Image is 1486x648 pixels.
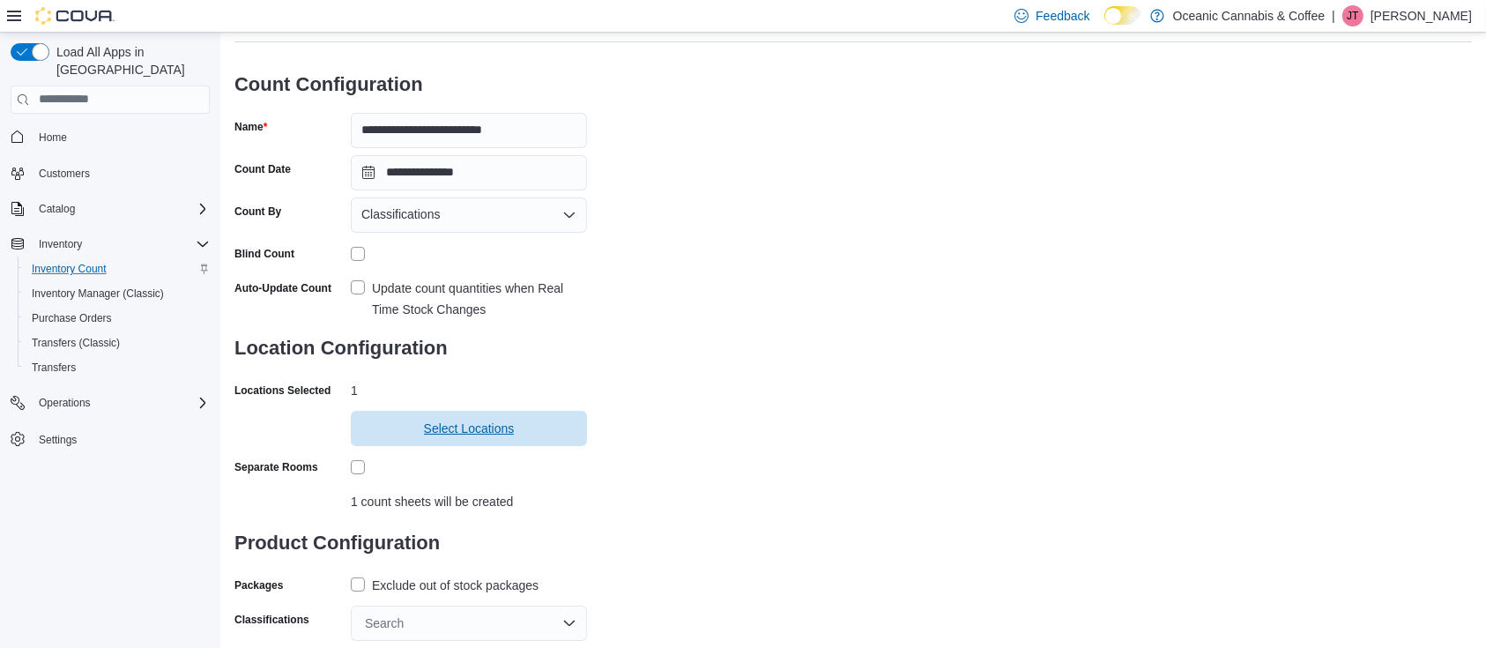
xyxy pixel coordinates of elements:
[1173,5,1326,26] p: Oceanic Cannabis & Coffee
[39,396,91,410] span: Operations
[1347,5,1358,26] span: JT
[1371,5,1472,26] p: [PERSON_NAME]
[32,392,98,413] button: Operations
[39,237,82,251] span: Inventory
[234,320,587,376] h3: Location Configuration
[4,160,217,186] button: Customers
[4,426,217,451] button: Settings
[4,232,217,257] button: Inventory
[234,120,267,134] label: Name
[18,281,217,306] button: Inventory Manager (Classic)
[32,198,82,220] button: Catalog
[35,7,115,25] img: Cova
[11,117,210,498] nav: Complex example
[234,460,318,474] div: Separate Rooms
[1036,7,1089,25] span: Feedback
[32,429,84,451] a: Settings
[39,167,90,181] span: Customers
[39,433,77,447] span: Settings
[32,361,76,375] span: Transfers
[25,357,210,378] span: Transfers
[32,163,97,184] a: Customers
[25,332,127,354] a: Transfers (Classic)
[361,204,440,225] span: Classifications
[18,331,217,355] button: Transfers (Classic)
[234,56,587,113] h3: Count Configuration
[1342,5,1363,26] div: Jenny Taylor
[18,257,217,281] button: Inventory Count
[351,155,587,190] input: Press the down key to open a popover containing a calendar.
[234,205,281,219] label: Count By
[18,355,217,380] button: Transfers
[25,258,210,279] span: Inventory Count
[25,308,119,329] a: Purchase Orders
[49,43,210,78] span: Load All Apps in [GEOGRAPHIC_DATA]
[4,391,217,415] button: Operations
[234,281,331,295] label: Auto-Update Count
[32,287,164,301] span: Inventory Manager (Classic)
[32,126,210,148] span: Home
[39,202,75,216] span: Catalog
[234,613,309,627] label: Classifications
[1104,6,1141,25] input: Dark Mode
[1104,25,1105,26] span: Dark Mode
[234,384,331,398] label: Locations Selected
[32,162,210,184] span: Customers
[32,234,89,255] button: Inventory
[25,357,83,378] a: Transfers
[32,428,210,450] span: Settings
[32,127,74,148] a: Home
[234,515,587,571] h3: Product Configuration
[18,306,217,331] button: Purchase Orders
[32,234,210,255] span: Inventory
[372,575,539,596] div: Exclude out of stock packages
[424,420,515,437] span: Select Locations
[351,488,587,509] div: 1 count sheets will be created
[25,258,114,279] a: Inventory Count
[32,262,107,276] span: Inventory Count
[25,283,171,304] a: Inventory Manager (Classic)
[372,278,587,320] div: Update count quantities when Real Time Stock Changes
[234,247,294,261] div: Blind Count
[32,311,112,325] span: Purchase Orders
[351,411,587,446] button: Select Locations
[234,578,283,592] label: Packages
[1332,5,1335,26] p: |
[25,332,210,354] span: Transfers (Classic)
[4,124,217,150] button: Home
[32,392,210,413] span: Operations
[32,336,120,350] span: Transfers (Classic)
[32,198,210,220] span: Catalog
[39,130,67,145] span: Home
[562,208,576,222] button: Open list of options
[351,376,587,398] div: 1
[25,283,210,304] span: Inventory Manager (Classic)
[234,162,291,176] label: Count Date
[4,197,217,221] button: Catalog
[25,308,210,329] span: Purchase Orders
